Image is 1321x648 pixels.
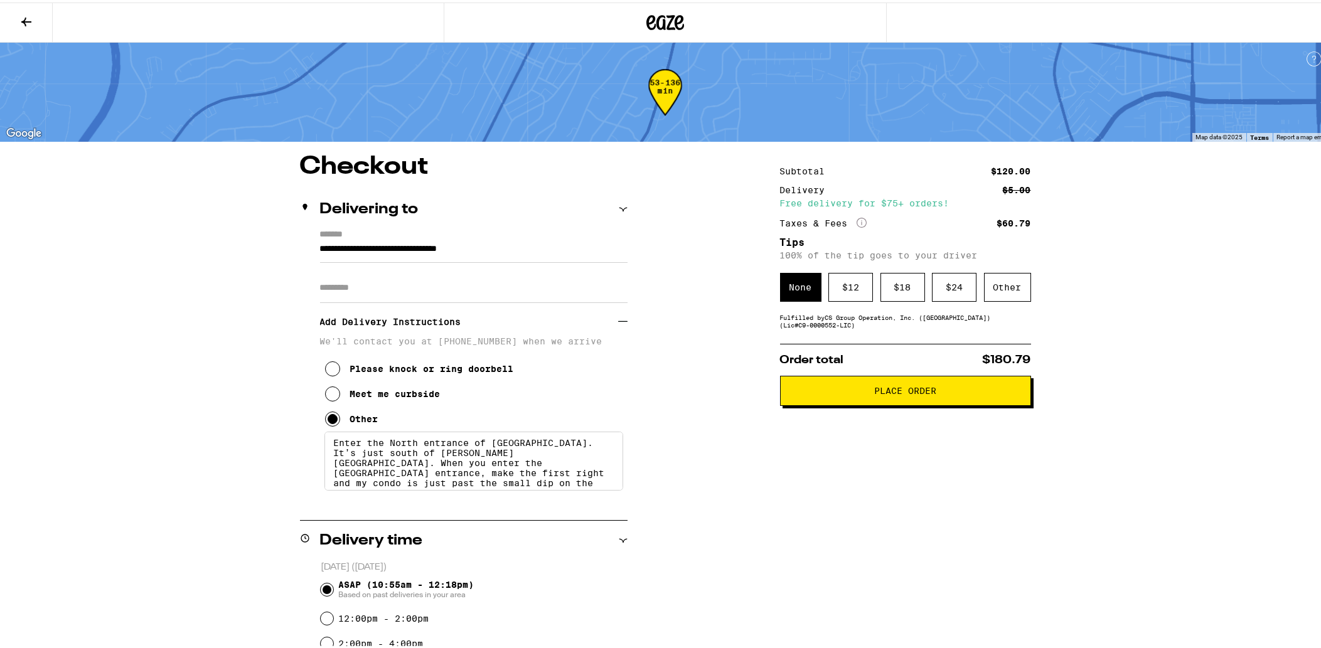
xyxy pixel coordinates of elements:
label: 2:00pm - 4:00pm [338,636,423,646]
label: 12:00pm - 2:00pm [338,611,429,621]
span: Place Order [874,384,936,393]
div: $ 12 [828,270,873,299]
span: ASAP (10:55am - 12:18pm) [338,577,474,597]
p: 100% of the tip goes to your driver [780,248,1031,258]
h1: Checkout [300,152,628,177]
span: Map data ©2025 [1195,131,1243,138]
span: Based on past deliveries in your area [338,587,474,597]
button: Other [325,404,378,429]
div: $60.79 [997,216,1031,225]
div: Other [350,412,378,422]
div: Please knock or ring doorbell [350,361,514,371]
h2: Delivery time [320,531,423,546]
p: We'll contact you at [PHONE_NUMBER] when we arrive [320,334,628,344]
span: Order total [780,352,844,363]
img: Google [3,123,45,139]
button: Please knock or ring doorbell [325,354,514,379]
div: $5.00 [1003,183,1031,192]
div: Taxes & Fees [780,215,867,226]
div: 53-136 min [648,76,682,123]
div: $120.00 [992,164,1031,173]
div: Other [984,270,1031,299]
h2: Delivering to [320,199,419,215]
span: $180.79 [983,352,1031,363]
h3: Add Delivery Instructions [320,305,618,334]
p: [DATE] ([DATE]) [321,559,628,571]
div: Subtotal [780,164,834,173]
div: None [780,270,821,299]
div: Delivery [780,183,834,192]
div: Free delivery for $75+ orders! [780,196,1031,205]
span: Hi. Need any help? [8,9,90,19]
div: Fulfilled by CS Group Operation, Inc. ([GEOGRAPHIC_DATA]) (Lic# C9-0000552-LIC ) [780,311,1031,326]
div: $ 18 [880,270,925,299]
button: Place Order [780,373,1031,403]
a: Open this area in Google Maps (opens a new window) [3,123,45,139]
div: $ 24 [932,270,976,299]
a: Terms [1250,131,1269,139]
div: Meet me curbside [350,386,441,396]
button: Meet me curbside [325,379,441,404]
h5: Tips [780,235,1031,245]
